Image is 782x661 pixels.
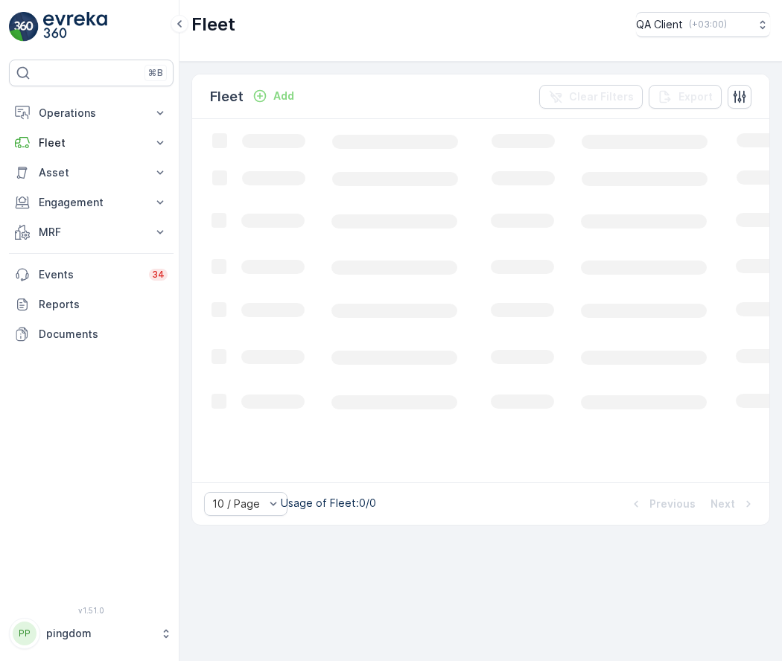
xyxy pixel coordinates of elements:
[9,260,174,290] a: Events34
[39,267,140,282] p: Events
[649,496,696,511] p: Previous
[569,89,634,104] p: Clear Filters
[13,622,36,645] div: PP
[9,618,174,649] button: PPpingdom
[636,12,770,37] button: QA Client(+03:00)
[39,195,144,210] p: Engagement
[39,165,144,180] p: Asset
[9,319,174,349] a: Documents
[273,89,294,103] p: Add
[689,19,727,31] p: ( +03:00 )
[709,495,757,513] button: Next
[9,188,174,217] button: Engagement
[152,269,165,281] p: 34
[711,496,735,511] p: Next
[9,290,174,319] a: Reports
[9,12,39,42] img: logo
[281,496,376,511] p: Usage of Fleet : 0/0
[39,297,168,312] p: Reports
[539,85,643,109] button: Clear Filters
[46,626,153,641] p: pingdom
[678,89,713,104] p: Export
[39,327,168,342] p: Documents
[9,217,174,247] button: MRF
[39,135,144,150] p: Fleet
[636,17,683,32] p: QA Client
[9,606,174,615] span: v 1.51.0
[148,67,163,79] p: ⌘B
[9,158,174,188] button: Asset
[39,106,144,121] p: Operations
[627,495,697,513] button: Previous
[247,87,300,105] button: Add
[43,12,107,42] img: logo_light-DOdMpM7g.png
[191,13,235,36] p: Fleet
[9,98,174,128] button: Operations
[39,225,144,240] p: MRF
[649,85,722,109] button: Export
[210,86,244,107] p: Fleet
[9,128,174,158] button: Fleet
